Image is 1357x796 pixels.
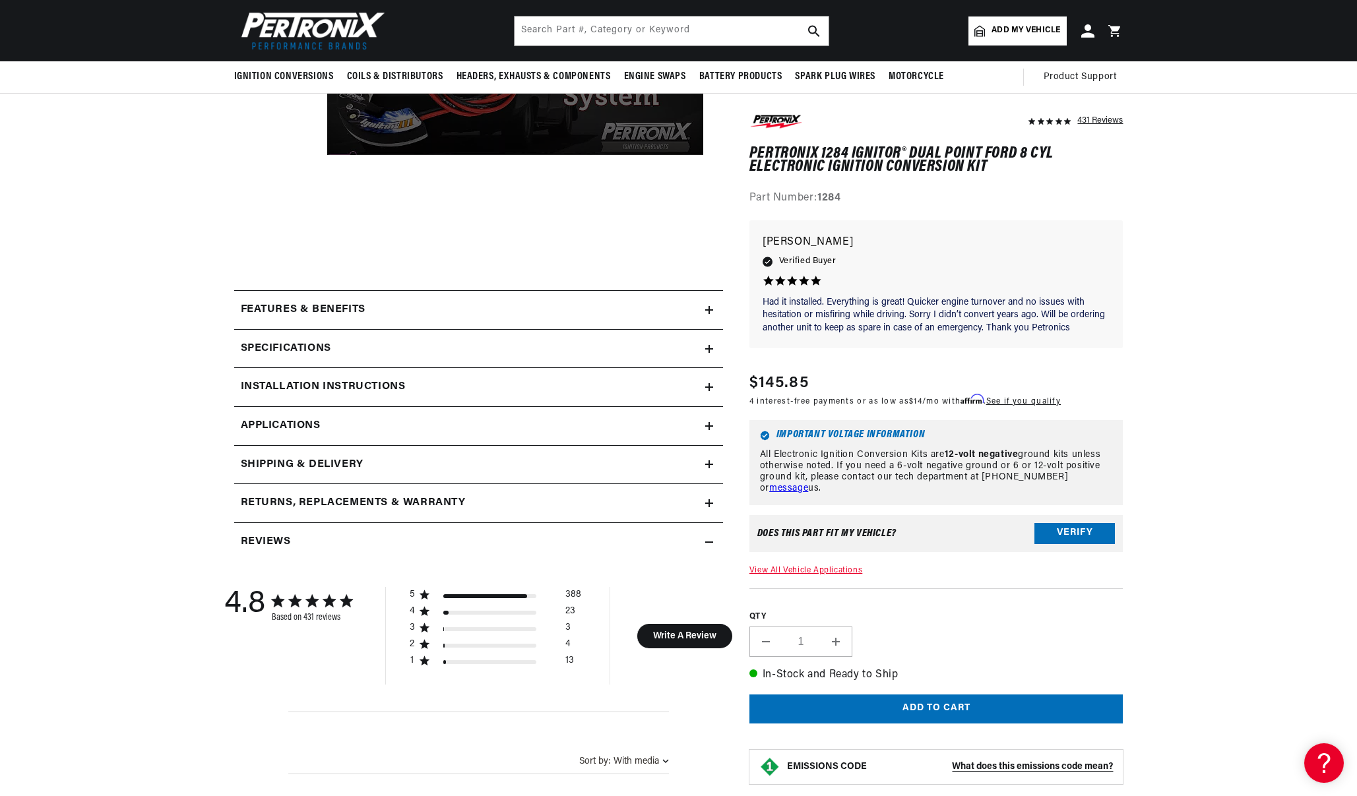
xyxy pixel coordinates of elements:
[763,233,1110,252] p: [PERSON_NAME]
[565,622,571,638] div: 3
[234,446,723,484] summary: Shipping & Delivery
[234,70,334,84] span: Ignition Conversions
[234,523,723,561] summary: Reviews
[241,534,291,551] h2: Reviews
[749,566,862,574] a: View All Vehicle Applications
[241,379,406,396] h2: Installation instructions
[409,605,415,617] div: 4
[759,756,780,778] img: Emissions code
[992,24,1060,37] span: Add my vehicle
[788,61,882,92] summary: Spark Plug Wires
[409,622,581,638] div: 3 star by 3 reviews
[565,655,574,671] div: 13
[614,756,659,766] div: With media
[624,70,686,84] span: Engine Swaps
[882,61,951,92] summary: Motorcycle
[787,762,867,772] strong: EMISSIONS CODE
[986,398,1061,406] a: See if you qualify - Learn more about Affirm Financing (opens in modal)
[241,340,331,357] h2: Specifications
[749,147,1123,174] h1: PerTronix 1284 Ignitor® Dual Point Ford 8 cyl Electronic Ignition Conversion Kit
[409,622,415,634] div: 3
[409,638,415,650] div: 2
[1044,70,1117,84] span: Product Support
[450,61,617,92] summary: Headers, Exhausts & Components
[234,330,723,368] summary: Specifications
[968,16,1066,46] a: Add my vehicle
[234,291,723,329] summary: Features & Benefits
[889,70,944,84] span: Motorcycle
[749,667,1123,684] p: In-Stock and Ready to Ship
[763,296,1110,335] p: Had it installed. Everything is great! Quicker engine turnover and no issues with hesitation or m...
[409,589,415,601] div: 5
[224,587,265,623] div: 4.8
[945,450,1019,460] strong: 12-volt negative
[699,70,782,84] span: Battery Products
[749,371,809,395] span: $145.85
[961,394,984,404] span: Affirm
[409,589,581,605] div: 5 star by 388 reviews
[749,191,1123,208] div: Part Number:
[457,70,611,84] span: Headers, Exhausts & Components
[565,605,575,622] div: 23
[579,756,669,766] button: Sort by:With media
[817,193,840,204] strong: 1284
[749,395,1061,408] p: 4 interest-free payments or as low as /mo with .
[340,61,450,92] summary: Coils & Distributors
[241,456,363,474] h2: Shipping & Delivery
[409,605,581,622] div: 4 star by 23 reviews
[952,762,1113,772] strong: What does this emissions code mean?
[909,398,922,406] span: $14
[760,431,1113,441] h6: Important Voltage Information
[693,61,789,92] summary: Battery Products
[800,16,829,46] button: search button
[749,694,1123,724] button: Add to cart
[1044,61,1123,93] summary: Product Support
[565,589,581,605] div: 388
[515,16,829,46] input: Search Part #, Category or Keyword
[241,417,321,435] span: Applications
[272,613,352,623] div: Based on 431 reviews
[787,761,1114,773] button: EMISSIONS CODEWhat does this emissions code mean?
[241,301,365,319] h2: Features & Benefits
[234,368,723,406] summary: Installation instructions
[757,528,897,539] div: Does This part fit My vehicle?
[409,655,415,667] div: 1
[347,70,443,84] span: Coils & Distributors
[769,483,808,493] a: message
[1077,112,1123,128] div: 431 Reviews
[579,756,610,766] span: Sort by:
[234,484,723,522] summary: Returns, Replacements & Warranty
[1034,523,1115,544] button: Verify
[760,450,1113,495] p: All Electronic Ignition Conversion Kits are ground kits unless otherwise noted. If you need a 6-v...
[241,495,466,512] h2: Returns, Replacements & Warranty
[234,407,723,446] a: Applications
[795,70,875,84] span: Spark Plug Wires
[409,655,581,671] div: 1 star by 13 reviews
[617,61,693,92] summary: Engine Swaps
[749,611,1123,623] label: QTY
[779,255,836,269] span: Verified Buyer
[565,638,571,655] div: 4
[637,624,732,648] button: Write A Review
[234,61,340,92] summary: Ignition Conversions
[409,638,581,655] div: 2 star by 4 reviews
[234,8,386,53] img: Pertronix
